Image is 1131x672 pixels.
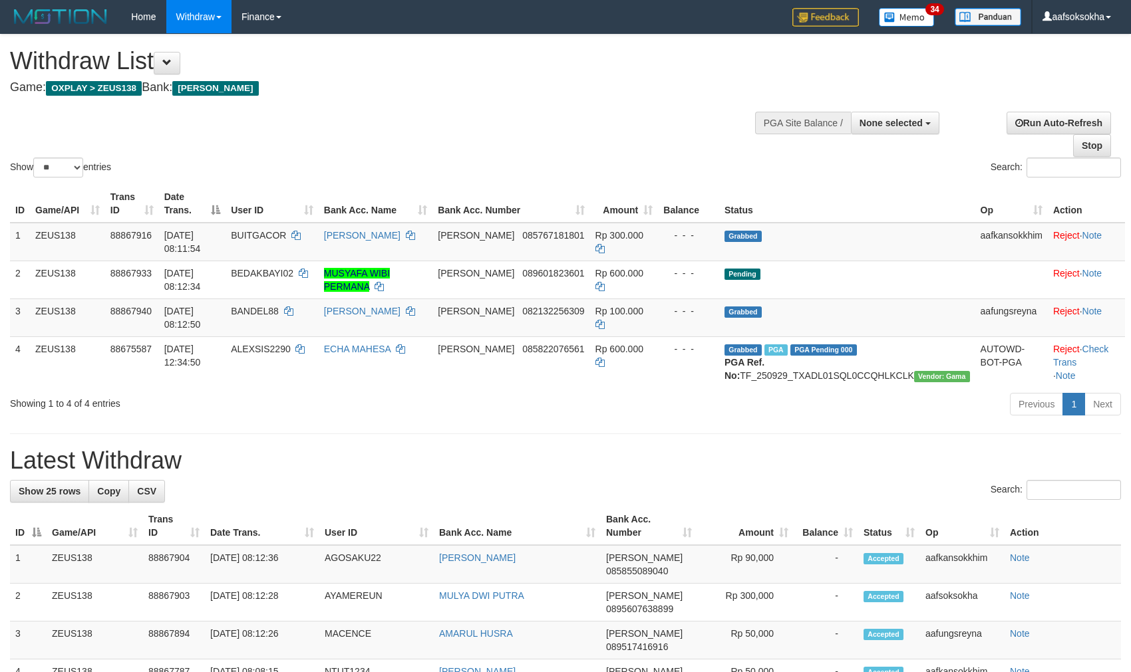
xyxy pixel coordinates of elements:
[1053,344,1108,368] a: Check Trans
[205,621,319,659] td: [DATE] 08:12:26
[33,158,83,177] select: Showentries
[697,507,794,545] th: Amount: activate to sort column ascending
[324,306,401,316] a: [PERSON_NAME]
[10,480,89,503] a: Show 25 rows
[30,223,105,261] td: ZEUS138
[10,545,47,584] td: 1
[920,507,1005,545] th: Op: activate to sort column ascending
[88,480,129,503] a: Copy
[991,480,1121,500] label: Search:
[97,486,120,497] span: Copy
[205,507,319,545] th: Date Trans.: activate to sort column ascending
[725,231,762,242] span: Grabbed
[1027,480,1121,500] input: Search:
[10,584,47,621] td: 2
[1082,268,1102,279] a: Note
[10,185,30,223] th: ID
[794,545,858,584] td: -
[658,185,719,223] th: Balance
[606,641,668,652] span: Copy 089517416916 to clipboard
[319,621,434,659] td: MACENCE
[30,185,105,223] th: Game/API: activate to sort column ascending
[1084,393,1121,415] a: Next
[1007,112,1111,134] a: Run Auto-Refresh
[47,584,143,621] td: ZEUS138
[725,269,760,280] span: Pending
[764,344,788,356] span: Marked by aafpengsreynich
[10,81,740,94] h4: Game: Bank:
[164,344,201,368] span: [DATE] 12:34:50
[159,185,226,223] th: Date Trans.: activate to sort column descending
[920,621,1005,659] td: aafungsreyna
[205,584,319,621] td: [DATE] 08:12:28
[920,545,1005,584] td: aafkansokkhim
[231,344,291,354] span: ALEXSIS2290
[792,8,859,27] img: Feedback.jpg
[10,298,30,336] td: 3
[110,230,152,241] span: 88867916
[172,81,258,96] span: [PERSON_NAME]
[10,261,30,298] td: 2
[143,545,205,584] td: 88867904
[595,306,643,316] span: Rp 100.000
[47,621,143,659] td: ZEUS138
[606,552,683,563] span: [PERSON_NAME]
[975,185,1048,223] th: Op: activate to sort column ascending
[324,268,390,292] a: MUSYAFA WIBI PERMANA
[975,336,1048,388] td: AUTOWD-BOT-PGA
[522,268,584,279] span: Copy 089601823601 to clipboard
[438,344,514,354] span: [PERSON_NAME]
[439,552,516,563] a: [PERSON_NAME]
[1073,134,1111,157] a: Stop
[725,344,762,356] span: Grabbed
[1053,268,1080,279] a: Reject
[10,447,1121,474] h1: Latest Withdraw
[697,545,794,584] td: Rp 90,000
[19,486,81,497] span: Show 25 rows
[1082,306,1102,316] a: Note
[1010,552,1030,563] a: Note
[1010,393,1063,415] a: Previous
[663,304,714,318] div: - - -
[1053,306,1080,316] a: Reject
[1048,223,1125,261] td: ·
[975,223,1048,261] td: aafkansokkhim
[697,621,794,659] td: Rp 50,000
[925,3,943,15] span: 34
[30,336,105,388] td: ZEUS138
[663,267,714,280] div: - - -
[879,8,935,27] img: Button%20Memo.svg
[110,306,152,316] span: 88867940
[438,306,514,316] span: [PERSON_NAME]
[324,344,391,354] a: ECHA MAHESA
[10,223,30,261] td: 1
[319,507,434,545] th: User ID: activate to sort column ascending
[606,628,683,639] span: [PERSON_NAME]
[794,584,858,621] td: -
[1048,185,1125,223] th: Action
[601,507,697,545] th: Bank Acc. Number: activate to sort column ascending
[1048,298,1125,336] td: ·
[46,81,142,96] span: OXPLAY > ZEUS138
[1082,230,1102,241] a: Note
[725,357,764,381] b: PGA Ref. No:
[991,158,1121,177] label: Search:
[719,185,975,223] th: Status
[164,268,201,292] span: [DATE] 08:12:34
[10,392,461,410] div: Showing 1 to 4 of 4 entries
[47,507,143,545] th: Game/API: activate to sort column ascending
[697,584,794,621] td: Rp 300,000
[595,344,643,354] span: Rp 600.000
[10,621,47,659] td: 3
[432,185,589,223] th: Bank Acc. Number: activate to sort column ascending
[663,229,714,242] div: - - -
[719,336,975,388] td: TF_250929_TXADL01SQL0CCQHLKCLK
[606,604,673,614] span: Copy 0895607638899 to clipboard
[143,507,205,545] th: Trans ID: activate to sort column ascending
[1027,158,1121,177] input: Search:
[164,230,201,254] span: [DATE] 08:11:54
[319,545,434,584] td: AGOSAKU22
[319,185,433,223] th: Bank Acc. Name: activate to sort column ascending
[1056,370,1076,381] a: Note
[1062,393,1085,415] a: 1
